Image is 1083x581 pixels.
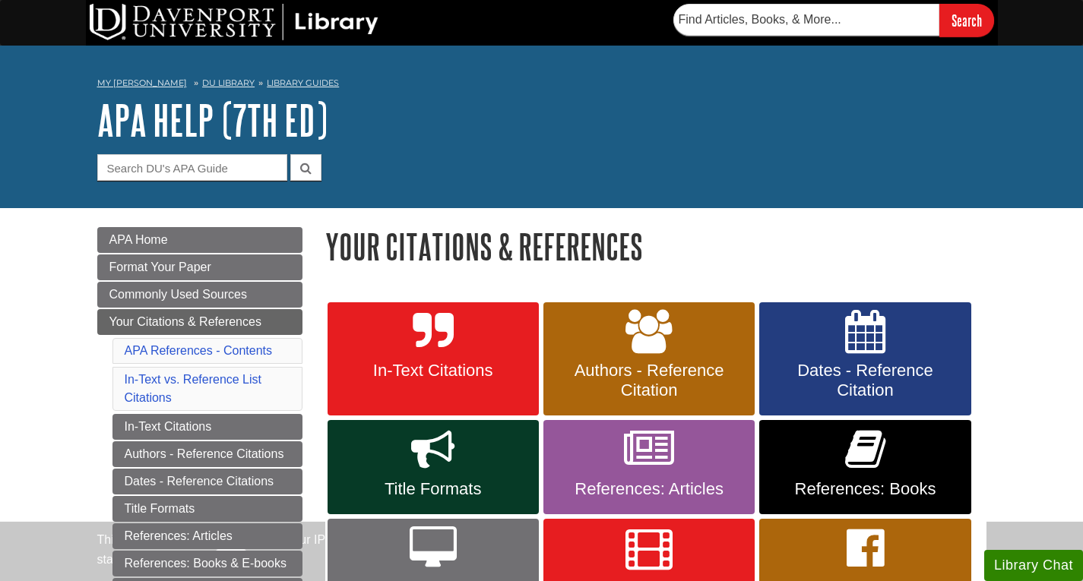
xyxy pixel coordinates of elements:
a: Commonly Used Sources [97,282,302,308]
span: Your Citations & References [109,315,261,328]
h1: Your Citations & References [325,227,986,266]
a: Library Guides [267,77,339,88]
span: Dates - Reference Citation [771,361,959,400]
a: References: Books & E-books [112,551,302,576]
a: APA Help (7th Ed) [97,96,328,144]
a: In-Text Citations [328,302,539,416]
form: Searches DU Library's articles, books, and more [673,4,994,36]
a: DU Library [202,77,255,88]
a: APA References - Contents [125,344,272,357]
a: Title Formats [328,420,539,514]
button: Library Chat [984,550,1083,581]
img: DU Library [90,4,378,40]
a: In-Text vs. Reference List Citations [125,373,262,404]
a: References: Articles [543,420,755,514]
span: APA Home [109,233,168,246]
a: Dates - Reference Citations [112,469,302,494]
input: Search [939,4,994,36]
a: My [PERSON_NAME] [97,77,187,90]
a: Authors - Reference Citations [112,441,302,467]
span: Format Your Paper [109,261,211,273]
input: Find Articles, Books, & More... [673,4,939,36]
span: References: Books [771,479,959,499]
a: Your Citations & References [97,309,302,335]
a: Format Your Paper [97,254,302,280]
span: Commonly Used Sources [109,288,247,301]
a: Dates - Reference Citation [759,302,971,416]
input: Search DU's APA Guide [97,154,287,181]
a: In-Text Citations [112,414,302,440]
a: References: Articles [112,523,302,549]
a: APA Home [97,227,302,253]
span: References: Articles [555,479,743,499]
span: Authors - Reference Citation [555,361,743,400]
nav: breadcrumb [97,73,986,97]
span: Title Formats [339,479,527,499]
a: References: Books [759,420,971,514]
a: Title Formats [112,496,302,522]
span: In-Text Citations [339,361,527,380]
a: Authors - Reference Citation [543,302,755,416]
